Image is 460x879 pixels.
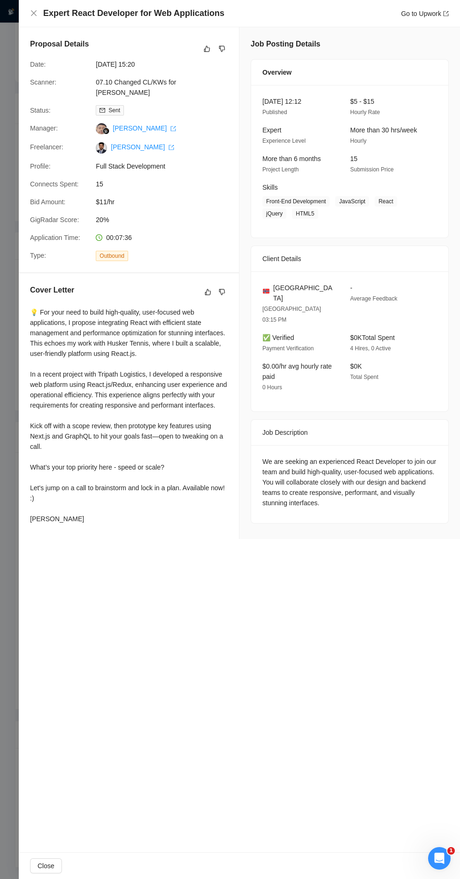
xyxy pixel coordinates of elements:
a: [PERSON_NAME] export [111,143,174,151]
span: clock-circle [96,234,102,241]
img: gigradar-bm.png [103,128,109,134]
span: like [204,45,210,53]
span: 0 Hours [262,384,282,391]
button: like [201,43,213,54]
span: JavaScript [335,196,369,207]
span: [DATE] 15:20 [96,59,237,69]
span: Expert [262,126,281,134]
span: Average Feedback [350,295,398,302]
span: dislike [219,45,225,53]
span: React [375,196,397,207]
span: [GEOGRAPHIC_DATA] 03:15 PM [262,306,321,323]
span: jQuery [262,208,286,219]
span: Full Stack Development [96,161,237,171]
span: mail [100,108,105,113]
span: Freelancer: [30,143,63,151]
a: [PERSON_NAME] export [113,124,176,132]
button: Close [30,9,38,17]
span: close [30,9,38,17]
button: dislike [216,286,228,298]
span: dislike [219,288,225,296]
span: like [205,288,211,296]
img: c1nrCZW-5O1cqDoFHo_Xz-MnZy_1n7AANUNe4nlxuVeg31ZSGucUI1M07LWjpjBHA9 [96,142,107,154]
span: More than 6 months [262,155,321,162]
span: Hourly [350,138,367,144]
span: 1 [447,847,455,855]
span: Scanner: [30,78,56,86]
span: HTML5 [292,208,318,219]
span: Manager: [30,124,58,132]
h4: Expert React Developer for Web Applications [43,8,224,19]
h5: Cover Letter [30,285,74,296]
span: 00:07:36 [106,234,132,241]
span: Hourly Rate [350,109,380,116]
h5: Job Posting Details [251,39,320,50]
div: Client Details [262,246,437,271]
span: 4 Hires, 0 Active [350,345,391,352]
span: Close [38,861,54,871]
div: We are seeking an experienced React Developer to join our team and build high-quality, user-focus... [262,456,437,508]
span: Profile: [30,162,51,170]
span: GigRadar Score: [30,216,79,224]
a: Go to Upworkexport [401,10,449,17]
span: Payment Verification [262,345,314,352]
span: export [169,145,174,150]
span: Date: [30,61,46,68]
span: Status: [30,107,51,114]
span: Overview [262,67,291,77]
span: $0.00/hr avg hourly rate paid [262,362,332,380]
span: Outbound [96,251,128,261]
span: Skills [262,184,278,191]
span: Published [262,109,287,116]
span: 15 [350,155,358,162]
span: 15 [96,179,237,189]
span: ✅ Verified [262,334,294,341]
div: Job Description [262,420,437,445]
span: Total Spent [350,374,378,380]
span: Submission Price [350,166,394,173]
iframe: Intercom live chat [428,847,451,870]
h5: Proposal Details [30,39,89,50]
span: Front-End Development [262,196,330,207]
span: Bid Amount: [30,198,66,206]
span: [GEOGRAPHIC_DATA] [273,283,335,303]
button: dislike [216,43,228,54]
span: Sent [108,107,120,114]
span: export [443,11,449,16]
span: 20% [96,215,237,225]
span: $0K [350,362,362,370]
span: export [170,126,176,131]
button: Close [30,858,62,873]
span: Project Length [262,166,299,173]
span: More than 30 hrs/week [350,126,417,134]
a: 07.10 Changed CL/KWs for [PERSON_NAME] [96,78,176,96]
span: $11/hr [96,197,237,207]
img: 🇳🇴 [263,288,269,294]
span: Application Time: [30,234,80,241]
span: Experience Level [262,138,306,144]
button: like [202,286,214,298]
span: Connects Spent: [30,180,79,188]
span: Type: [30,252,46,259]
span: $5 - $15 [350,98,374,105]
div: 💡 For your need to build high-quality, user-focused web applications, I propose integrating React... [30,307,228,524]
span: $0K Total Spent [350,334,395,341]
span: - [350,284,353,292]
span: [DATE] 12:12 [262,98,301,105]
